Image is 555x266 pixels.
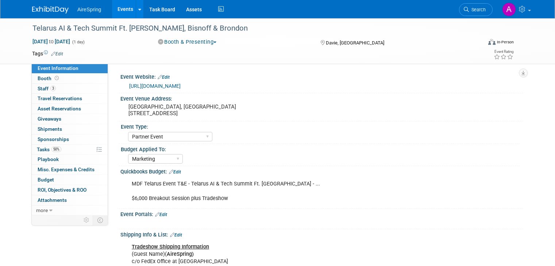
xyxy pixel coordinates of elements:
a: Sponsorships [32,134,108,144]
a: Search [459,3,493,16]
span: Playbook [38,156,59,162]
a: Playbook [32,154,108,164]
span: Misc. Expenses & Credits [38,167,95,172]
td: Personalize Event Tab Strip [80,215,93,225]
div: In-Person [497,39,514,45]
span: Davie, [GEOGRAPHIC_DATA] [326,40,384,46]
span: Asset Reservations [38,106,81,112]
u: Tradeshow Shipping Information [132,244,209,250]
span: Event Information [38,65,78,71]
span: to [48,39,55,44]
td: Tags [32,50,63,57]
a: more [32,206,108,215]
img: Angie Handal [502,3,516,16]
b: AireSpring) [167,251,194,257]
span: Giveaways [38,116,61,122]
span: Booth [38,75,60,81]
img: ExhibitDay [32,6,69,13]
a: [URL][DOMAIN_NAME] [129,83,181,89]
a: Tasks50% [32,145,108,154]
td: Toggle Event Tabs [93,215,108,225]
a: Edit [169,169,181,175]
a: Staff3 [32,84,108,94]
span: 50% [51,146,61,152]
a: Asset Reservations [32,104,108,114]
span: Attachments [38,197,67,203]
a: Edit [158,75,170,80]
span: (1 day) [72,40,85,44]
div: Budget Applied To: [121,144,520,153]
pre: [GEOGRAPHIC_DATA], [GEOGRAPHIC_DATA] [STREET_ADDRESS] [128,103,280,117]
span: Travel Reservations [38,95,82,101]
a: Budget [32,175,108,185]
a: Edit [155,212,167,217]
a: Misc. Expenses & Credits [32,165,108,175]
div: Event Website: [120,71,523,81]
span: [DATE] [DATE] [32,38,70,45]
div: MDF Telarus Event T&E - Telarus AI & Tech Summit Ft. [GEOGRAPHIC_DATA] - ... $6,000 Breakout Sess... [127,177,445,206]
span: Sponsorships [38,136,69,142]
a: Attachments [32,195,108,205]
a: Travel Reservations [32,94,108,103]
span: AireSpring [77,7,101,12]
span: Budget [38,177,54,183]
div: Event Rating [494,50,513,54]
a: Booth [32,74,108,83]
div: Event Venue Address: [120,93,523,102]
div: Telarus AI & Tech Summit Ft. [PERSON_NAME], Bisnoff & Brondon [30,22,473,35]
img: Format-Inperson.png [488,39,496,45]
span: more [36,207,48,213]
span: ROI, Objectives & ROO [38,187,86,193]
div: Event Type: [121,121,520,130]
div: Shipping Info & List: [120,229,523,239]
span: Tasks [37,146,61,152]
a: Shipments [32,124,108,134]
div: Event Format [443,38,514,49]
a: ROI, Objectives & ROO [32,185,108,195]
span: Booth not reserved yet [53,75,60,81]
a: Event Information [32,63,108,73]
span: Staff [38,86,56,91]
a: Edit [170,232,182,238]
span: 3 [50,86,56,91]
a: Edit [51,51,63,56]
div: Quickbooks Budget: [120,166,523,176]
a: Giveaways [32,114,108,124]
div: Event Portals: [120,209,523,218]
span: Shipments [38,126,62,132]
span: Search [469,7,486,12]
button: Booth & Presenting [155,38,220,46]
